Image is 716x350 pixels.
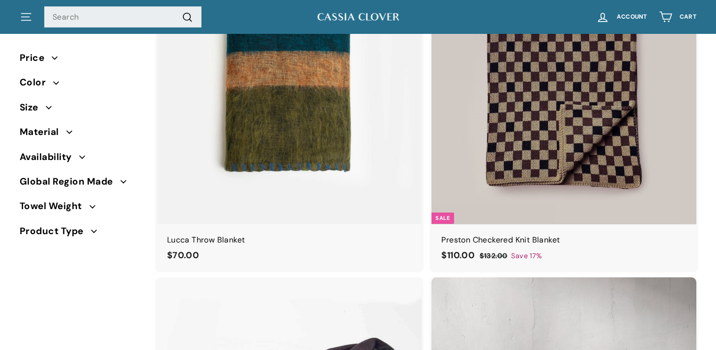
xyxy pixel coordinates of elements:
[20,224,91,239] span: Product Type
[20,125,66,139] span: Material
[680,14,696,20] span: Cart
[480,251,508,260] span: $132.00
[167,234,412,246] div: Lucca Throw Blanket
[20,147,142,172] button: Availability
[441,249,475,261] span: $110.00
[20,51,52,65] span: Price
[20,73,142,97] button: Color
[20,172,142,196] button: Global Region Made
[20,221,142,246] button: Product Type
[617,14,647,20] span: Account
[20,48,142,73] button: Price
[20,122,142,147] button: Material
[20,150,79,164] span: Availability
[20,100,46,115] span: Size
[20,174,120,189] span: Global Region Made
[20,75,53,90] span: Color
[511,250,542,262] span: Save 17%
[44,6,201,28] input: Search
[441,234,687,246] div: Preston Checkered Knit Blanket
[431,213,454,224] div: Sale
[20,98,142,122] button: Size
[20,196,142,221] button: Towel Weight
[590,2,653,31] a: Account
[20,199,89,214] span: Towel Weight
[167,249,199,261] span: $70.00
[653,2,702,31] a: Cart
